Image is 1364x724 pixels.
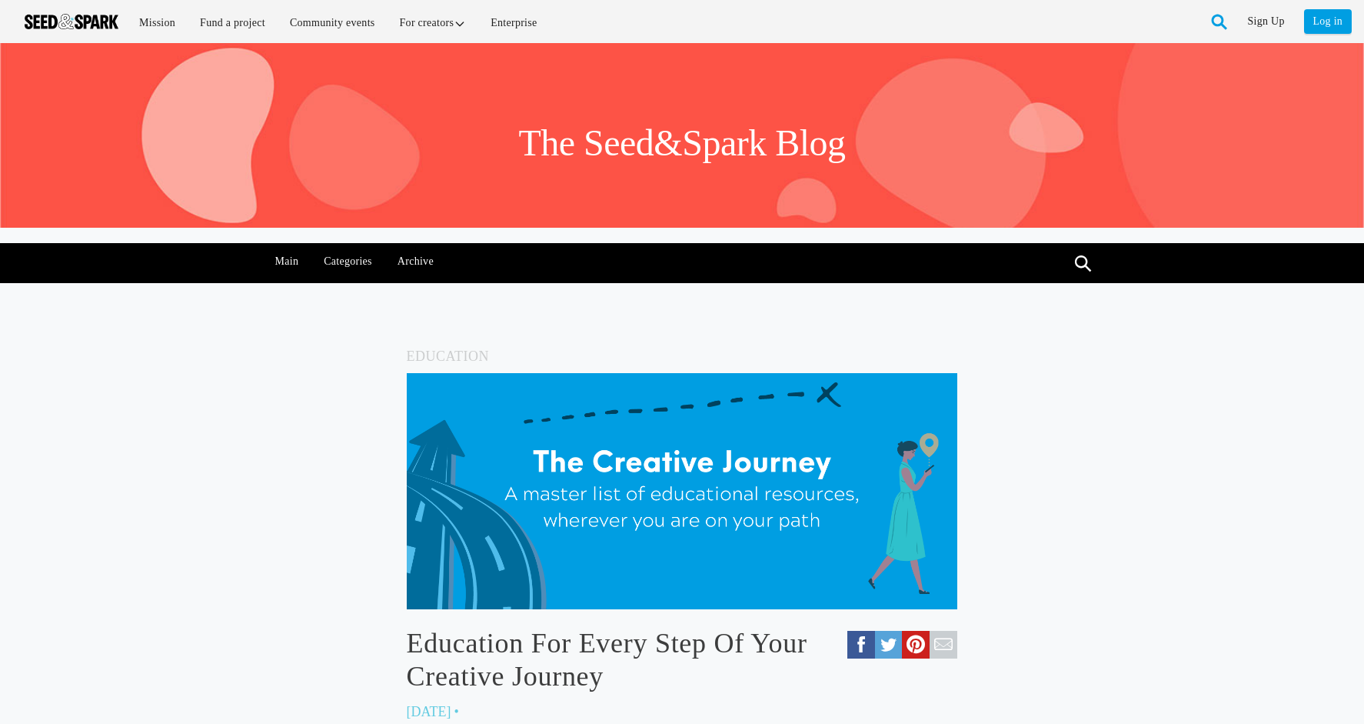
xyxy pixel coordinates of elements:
a: Mission [128,6,186,39]
a: Sign Up [1248,9,1285,34]
p: [DATE] [407,699,451,724]
img: Seed amp; Spark [25,14,118,29]
img: creativejourney.png [407,373,958,609]
a: For creators [389,6,477,39]
h5: Education [407,345,958,368]
a: Community events [279,6,386,39]
a: Categories [316,243,381,280]
a: Fund a project [189,6,276,39]
h1: The Seed&Spark Blog [518,120,845,166]
p: • [454,699,459,724]
a: Log in [1304,9,1352,34]
a: Main [267,243,307,280]
a: Enterprise [480,6,547,39]
a: Archive [389,243,441,280]
a: Education For Every Step Of Your Creative Journey [407,627,958,693]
